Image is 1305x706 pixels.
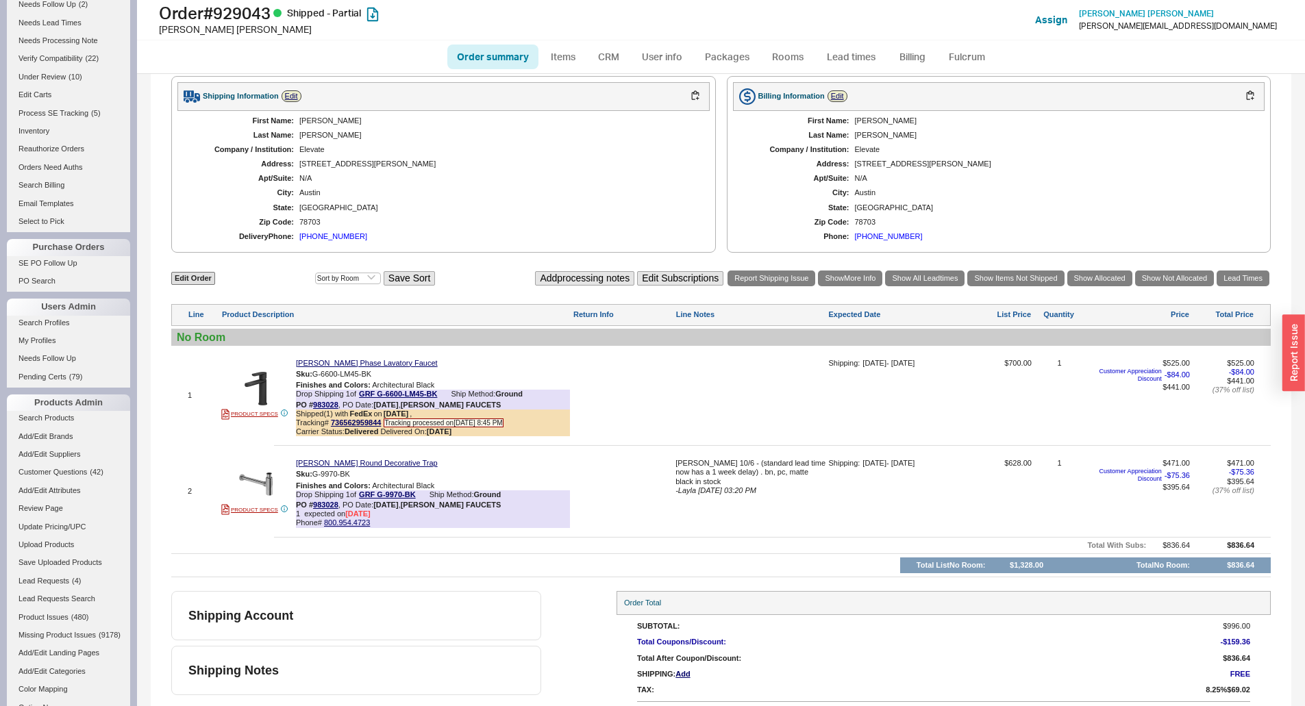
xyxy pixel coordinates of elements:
div: Shipping: [637,670,675,679]
span: Under Review [18,73,66,81]
a: Customer Questions(42) [7,465,130,479]
span: G-9970-BK [312,470,350,478]
div: First Name: [747,116,849,125]
a: Show All Leadtimes [885,270,965,286]
span: ( 42 ) [90,468,103,476]
div: Shipping: [828,459,860,468]
a: Search Billing [7,178,130,192]
span: ( 22 ) [86,54,99,62]
div: Company / Institution: [747,145,849,154]
a: Rooms [762,45,814,69]
a: SE PO Follow Up [7,256,130,270]
a: Under Review(10) [7,70,130,84]
div: [PERSON_NAME][EMAIL_ADDRESS][DOMAIN_NAME] [1079,21,1277,31]
a: 800.954.4723 [324,518,370,527]
span: $441.00 [1163,383,1190,391]
a: Edit Carts [7,88,130,102]
div: Architectural Black [296,381,570,390]
span: Lead Requests [18,577,69,585]
span: $628.00 [956,459,1032,533]
div: [STREET_ADDRESS][PERSON_NAME] [299,160,696,168]
a: Billing [888,45,936,69]
span: ( 79 ) [69,373,83,381]
span: ( 4 ) [72,577,81,585]
div: Total No Room : [1136,561,1190,570]
h1: Order # 929043 [159,3,656,23]
span: ( 9178 ) [99,631,121,639]
a: User info [632,45,693,69]
div: Zip Code: [191,218,294,227]
a: PO Search [7,274,130,288]
span: Add [675,670,690,679]
a: CRM [588,45,629,69]
div: Billing Information [758,92,825,101]
span: Finishes and Colors : [296,381,371,389]
a: GRF G-9970-BK [359,490,416,501]
button: Save Sort [384,271,435,286]
span: ( 480 ) [71,613,89,621]
button: Edit Subscriptions [637,271,723,286]
div: Company / Institution: [191,145,294,154]
b: PO # [296,501,338,509]
a: Process SE Tracking(5) [7,106,130,121]
b: PO # [296,401,338,409]
a: Lead Requests(4) [7,574,130,588]
div: City: [747,188,849,197]
span: Process SE Tracking [18,109,88,117]
a: Edit [282,90,301,102]
span: - [1221,638,1250,646]
div: List Price [956,310,1031,319]
div: Expected Date [829,310,954,319]
span: Missing Product Issues [18,631,96,639]
a: Report Shipping Issue [728,270,815,286]
a: 983028 [313,501,338,509]
div: Quantity [1043,310,1074,319]
b: Ground [473,490,501,499]
span: Customer Questions [18,468,87,476]
span: Pending Certs [18,373,66,381]
a: Add/Edit Suppliers [7,447,130,462]
div: State: [191,203,294,212]
span: Verify Compatibility [18,54,83,62]
a: Orders Need Auths [7,160,130,175]
a: Verify Compatibility(22) [7,51,130,66]
span: expected on [304,509,370,518]
div: Line Notes [676,310,826,319]
div: N/A [299,174,696,183]
div: Last Name: [747,131,849,140]
span: $700.00 [956,359,1032,442]
div: State: [747,203,849,212]
a: Needs Lead Times [7,16,130,30]
b: [DATE] [427,427,451,436]
div: Order Total [617,591,1271,615]
div: Austin [299,188,696,197]
div: $836.64 [1227,541,1254,550]
a: Upload Products [7,538,130,552]
div: 1 [1057,359,1061,442]
div: Drop Shipping 1 of Ship Method: [296,390,570,409]
div: 78703 [855,218,1252,227]
a: Add/Edit Attributes [7,483,130,498]
span: Needs Processing Note [18,36,98,45]
span: Customer Appreciation Discount [1087,368,1162,383]
div: Total Coupons/Discount: [637,638,1189,646]
div: 8.25 % [1206,685,1227,694]
div: $1,328.00 [1010,561,1043,570]
b: FedEx [349,409,372,418]
div: 1 [188,391,219,400]
div: [DATE] - [DATE] [862,459,915,468]
span: Sku: [296,369,312,377]
a: Search Products [7,411,130,425]
div: City: [191,188,294,197]
div: Line [188,310,219,319]
div: [STREET_ADDRESS][PERSON_NAME] [855,160,1252,168]
a: Update Pricing/UPC [7,520,130,534]
div: Total With Subs: [1087,541,1146,550]
div: [PERSON_NAME] [299,131,696,140]
span: - $75.36 [1229,468,1254,477]
img: G-9970_bu2op8 [239,467,273,501]
img: 5120000_E-6600-LM45-BK_dxolga [239,372,273,405]
div: [PHONE_NUMBER] [299,232,367,241]
button: Assign [1035,13,1067,27]
span: - $84.00 [1165,370,1190,379]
